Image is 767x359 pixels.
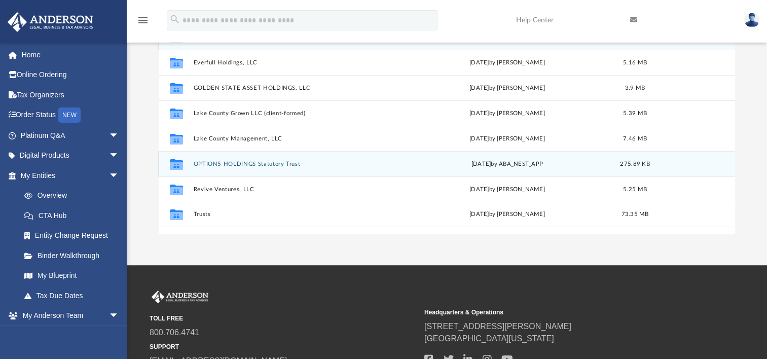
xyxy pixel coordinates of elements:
[424,322,571,331] a: [STREET_ADDRESS][PERSON_NAME]
[150,291,210,304] img: Anderson Advisors Platinum Portal
[14,226,134,246] a: Entity Change Request
[623,60,647,65] span: 5.16 MB
[623,136,647,141] span: 7.46 MB
[109,306,129,327] span: arrow_drop_down
[7,65,134,85] a: Online Ordering
[14,205,134,226] a: CTA Hub
[109,146,129,166] span: arrow_drop_down
[194,161,400,167] button: OPTION5 HOLDINGS Statutory Trust
[14,285,134,306] a: Tax Due Dates
[622,211,649,217] span: 73.35 MB
[14,266,129,286] a: My Blueprint
[404,185,610,194] div: [DATE] by [PERSON_NAME]
[169,14,180,25] i: search
[7,45,134,65] a: Home
[7,85,134,105] a: Tax Organizers
[625,85,645,91] span: 3.9 MB
[424,308,692,317] small: Headquarters & Operations
[194,211,400,218] button: Trusts
[623,187,647,192] span: 5.25 MB
[194,85,400,91] button: GOLDEN STATE ASSET HOLDINGS, LLC
[7,306,129,326] a: My Anderson Teamarrow_drop_down
[424,334,554,343] a: [GEOGRAPHIC_DATA][US_STATE]
[7,125,134,146] a: Platinum Q&Aarrow_drop_down
[150,342,417,351] small: SUPPORT
[137,14,149,26] i: menu
[404,84,610,93] div: [DATE] by [PERSON_NAME]
[137,19,149,26] a: menu
[194,59,400,66] button: Everfull Holdings, LLC
[404,134,610,143] div: [DATE] by [PERSON_NAME]
[5,12,96,32] img: Anderson Advisors Platinum Portal
[623,111,647,116] span: 5.39 MB
[14,245,134,266] a: Binder Walkthrough
[194,110,400,117] button: Lake County Grown LLC (client-formed)
[194,186,400,193] button: Revive Ventures, LLC
[58,107,81,123] div: NEW
[7,105,134,126] a: Order StatusNEW
[159,24,735,234] div: grid
[404,210,610,219] div: [DATE] by [PERSON_NAME]
[744,13,759,27] img: User Pic
[150,328,199,337] a: 800.706.4741
[7,146,134,166] a: Digital Productsarrow_drop_down
[109,165,129,186] span: arrow_drop_down
[7,165,134,186] a: My Entitiesarrow_drop_down
[194,135,400,142] button: Lake County Management, LLC
[620,161,649,167] span: 275.89 KB
[404,109,610,118] div: [DATE] by [PERSON_NAME]
[150,314,417,323] small: TOLL FREE
[404,160,610,169] div: [DATE] by ABA_NEST_APP
[109,125,129,146] span: arrow_drop_down
[14,186,134,206] a: Overview
[404,58,610,67] div: [DATE] by [PERSON_NAME]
